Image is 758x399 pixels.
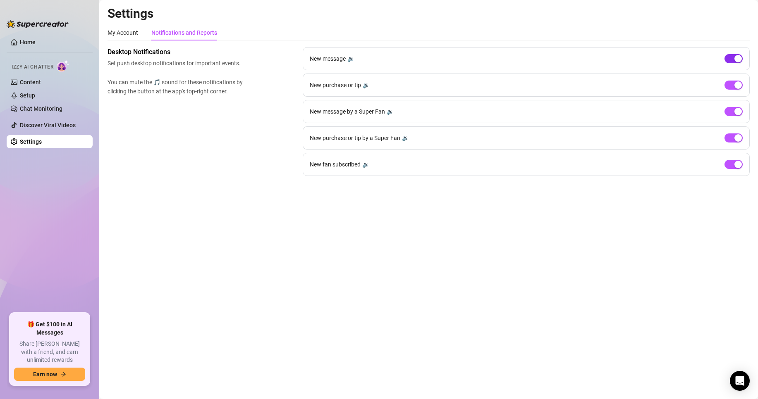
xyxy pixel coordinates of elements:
div: 🔉 [402,133,409,142]
a: Discover Viral Videos [20,122,76,128]
a: Content [20,79,41,85]
div: Notifications and Reports [151,28,217,37]
div: My Account [108,28,138,37]
img: AI Chatter [57,60,69,72]
span: New message by a Super Fan [310,107,385,116]
a: Settings [20,138,42,145]
h2: Settings [108,6,750,21]
a: Setup [20,92,35,99]
span: New fan subscribed [310,160,361,169]
span: Share [PERSON_NAME] with a friend, and earn unlimited rewards [14,340,85,364]
a: Chat Monitoring [20,105,62,112]
span: Desktop Notifications [108,47,246,57]
div: 🔉 [347,54,354,63]
span: Set push desktop notifications for important events. [108,59,246,68]
span: arrow-right [60,371,66,377]
div: 🔉 [362,160,369,169]
span: 🎁 Get $100 in AI Messages [14,321,85,337]
span: New purchase or tip [310,81,361,90]
div: 🔉 [387,107,394,116]
span: New purchase or tip by a Super Fan [310,133,400,142]
a: Home [20,39,36,45]
button: Earn nowarrow-right [14,368,85,381]
img: logo-BBDzfeDw.svg [7,20,69,28]
span: You can mute the 🎵 sound for these notifications by clicking the button at the app's top-right co... [108,78,246,96]
div: Open Intercom Messenger [730,371,750,391]
span: Izzy AI Chatter [12,63,53,71]
span: Earn now [33,371,57,378]
div: 🔉 [363,81,370,90]
span: New message [310,54,346,63]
